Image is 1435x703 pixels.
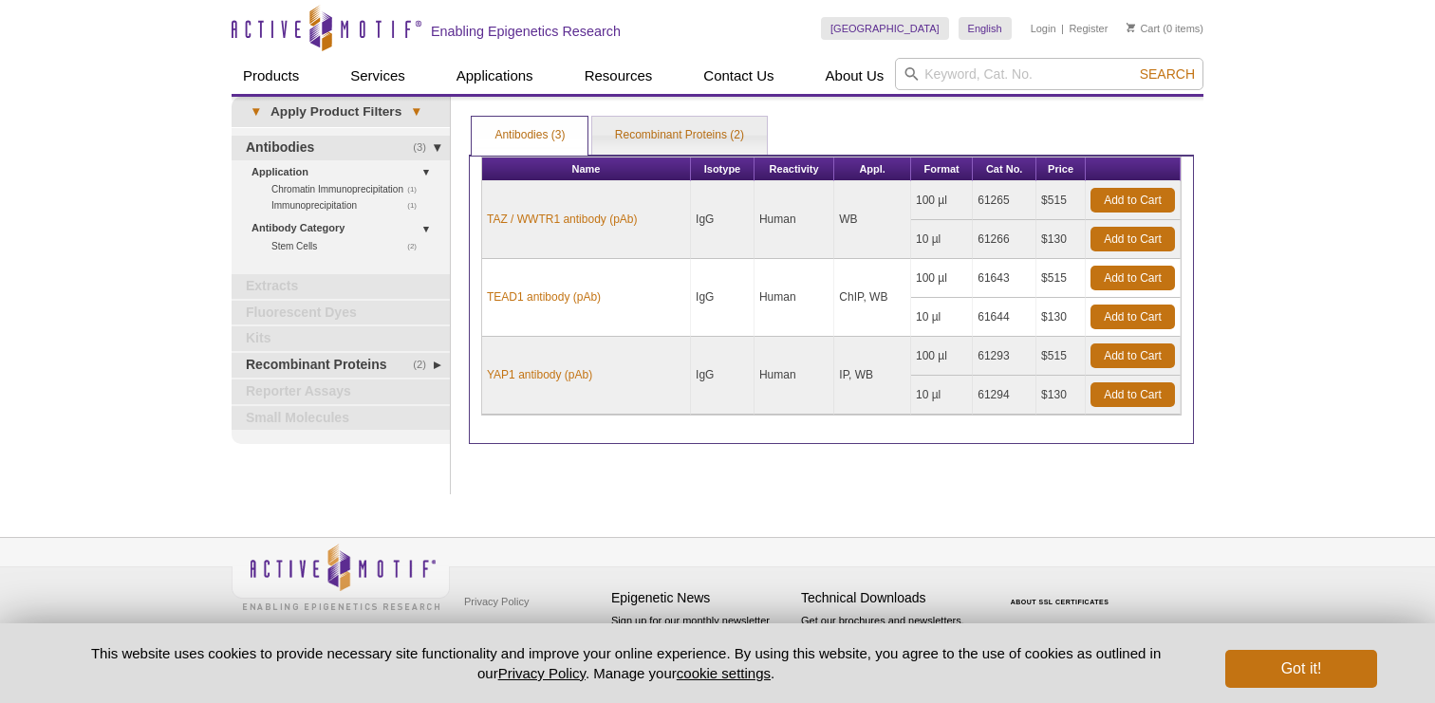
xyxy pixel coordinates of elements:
[959,17,1012,40] a: English
[271,238,427,254] a: (2)Stem Cells
[1090,305,1175,329] a: Add to Cart
[472,117,587,155] a: Antibodies (3)
[407,197,427,213] span: (1)
[271,197,427,213] a: (1)Immunoprecipitation
[911,376,973,415] td: 10 µl
[911,298,973,337] td: 10 µl
[692,58,785,94] a: Contact Us
[1069,22,1108,35] a: Register
[413,353,437,378] span: (2)
[271,181,427,197] a: (1)Chromatin Immunoprecipitation
[801,590,981,606] h4: Technical Downloads
[445,58,545,94] a: Applications
[1036,259,1086,298] td: $515
[755,259,834,337] td: Human
[973,337,1036,376] td: 61293
[973,181,1036,220] td: 61265
[611,613,792,677] p: Sign up for our monthly newsletter highlighting recent publications in the field of epigenetics.
[677,665,771,681] button: cookie settings
[973,220,1036,259] td: 61266
[973,259,1036,298] td: 61643
[911,220,973,259] td: 10 µl
[252,162,438,182] a: Application
[58,643,1194,683] p: This website uses cookies to provide necessary site functionality and improve your online experie...
[232,406,450,431] a: Small Molecules
[339,58,417,94] a: Services
[232,58,310,94] a: Products
[1090,266,1175,290] a: Add to Cart
[232,326,450,351] a: Kits
[895,58,1203,90] input: Keyword, Cat. No.
[1127,22,1160,35] a: Cart
[487,366,592,383] a: YAP1 antibody (pAb)
[1127,17,1203,40] li: (0 items)
[1140,66,1195,82] span: Search
[1134,65,1201,83] button: Search
[755,157,834,181] th: Reactivity
[592,117,767,155] a: Recombinant Proteins (2)
[1011,599,1109,605] a: ABOUT SSL CERTIFICATES
[252,218,438,238] a: Antibody Category
[911,181,973,220] td: 100 µl
[691,157,755,181] th: Isotype
[232,353,450,378] a: (2)Recombinant Proteins
[1127,23,1135,32] img: Your Cart
[401,103,431,120] span: ▾
[1090,227,1175,251] a: Add to Cart
[973,376,1036,415] td: 61294
[459,587,533,616] a: Privacy Policy
[482,157,691,181] th: Name
[232,379,450,404] a: Reporter Assays
[1036,376,1086,415] td: $130
[1036,337,1086,376] td: $515
[487,211,637,228] a: TAZ / WWTR1 antibody (pAb)
[413,136,437,160] span: (3)
[691,337,755,415] td: IgG
[407,238,427,254] span: (2)
[834,337,911,415] td: IP, WB
[1090,188,1175,213] a: Add to Cart
[821,17,949,40] a: [GEOGRAPHIC_DATA]
[991,571,1133,613] table: Click to Verify - This site chose Symantec SSL for secure e-commerce and confidential communicati...
[431,23,621,40] h2: Enabling Epigenetics Research
[755,181,834,259] td: Human
[834,157,911,181] th: Appl.
[911,337,973,376] td: 100 µl
[232,97,450,127] a: ▾Apply Product Filters▾
[1090,382,1175,407] a: Add to Cart
[1061,17,1064,40] li: |
[1031,22,1056,35] a: Login
[911,259,973,298] td: 100 µl
[611,590,792,606] h4: Epigenetic News
[407,181,427,197] span: (1)
[911,157,973,181] th: Format
[487,288,601,305] a: TEAD1 antibody (pAb)
[459,616,559,644] a: Terms & Conditions
[973,298,1036,337] td: 61644
[498,665,586,681] a: Privacy Policy
[232,274,450,299] a: Extracts
[1036,157,1086,181] th: Price
[1036,220,1086,259] td: $130
[973,157,1036,181] th: Cat No.
[232,136,450,160] a: (3)Antibodies
[232,538,450,615] img: Active Motif,
[1036,181,1086,220] td: $515
[1090,343,1175,368] a: Add to Cart
[241,103,270,120] span: ▾
[691,181,755,259] td: IgG
[834,259,911,337] td: ChIP, WB
[814,58,896,94] a: About Us
[232,301,450,325] a: Fluorescent Dyes
[1036,298,1086,337] td: $130
[755,337,834,415] td: Human
[691,259,755,337] td: IgG
[1225,650,1377,688] button: Got it!
[834,181,911,259] td: WB
[573,58,664,94] a: Resources
[801,613,981,661] p: Get our brochures and newsletters, or request them by mail.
